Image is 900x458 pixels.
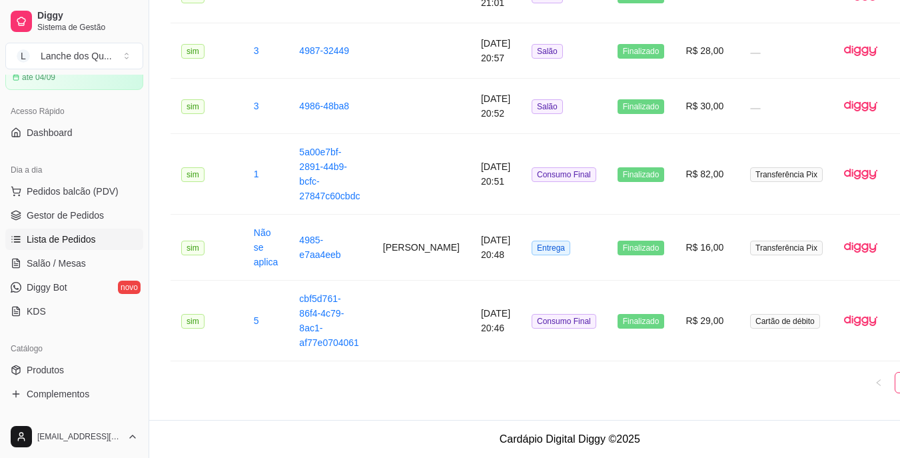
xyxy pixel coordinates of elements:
span: Finalizado [618,167,665,182]
a: Diggy Botnovo [5,277,143,298]
div: Dia a dia [5,159,143,181]
a: Salão / Mesas [5,253,143,274]
span: Entrega [532,241,570,255]
a: cbf5d761-86f4-4c79-8ac1-af77e0704061 [299,293,359,348]
span: Salão [532,99,563,114]
span: [EMAIL_ADDRESS][DOMAIN_NAME] [37,431,122,442]
div: Lanche dos Qu ... [41,49,112,63]
td: [DATE] 20:52 [470,79,521,134]
span: Consumo Final [532,167,596,182]
span: Lista de Pedidos [27,233,96,246]
span: Produtos [27,363,64,377]
a: 5a00e7bf-2891-44b9-bcfc-27847c60cbdc [299,147,360,201]
a: 3 [254,45,259,56]
a: Produtos [5,359,143,381]
td: R$ 29,00 [675,281,739,361]
td: [PERSON_NAME] [372,215,470,281]
span: Transferência Pix [750,167,823,182]
a: Dashboard [5,122,143,143]
a: Não se aplica [254,227,278,267]
span: Salão / Mesas [27,257,86,270]
a: Gestor de Pedidos [5,205,143,226]
div: Catálogo [5,338,143,359]
span: Consumo Final [532,314,596,329]
span: KDS [27,305,46,318]
span: Pedidos balcão (PDV) [27,185,119,198]
div: Acesso Rápido [5,101,143,122]
span: left [875,379,883,387]
a: Lista de Pedidos [5,229,143,250]
span: Dashboard [27,126,73,139]
img: diggy [844,89,877,123]
img: diggy [844,304,877,337]
a: 3 [254,101,259,111]
a: KDS [5,301,143,322]
td: R$ 82,00 [675,134,739,215]
span: Finalizado [618,241,665,255]
span: Complementos [27,387,89,401]
td: [DATE] 20:46 [470,281,521,361]
span: Sistema de Gestão [37,22,138,33]
td: R$ 28,00 [675,23,739,79]
li: Previous Page [868,372,889,393]
span: sim [181,241,205,255]
a: 4987-32449 [299,45,349,56]
td: R$ 30,00 [675,79,739,134]
span: L [17,49,30,63]
a: 4985-e7aa4eeb [299,235,340,260]
td: [DATE] 20:57 [470,23,521,79]
a: 5 [254,315,259,326]
img: diggy [844,231,877,264]
span: Cartão de débito [750,314,820,329]
img: diggy [844,34,877,67]
a: DiggySistema de Gestão [5,5,143,37]
span: Finalizado [618,99,665,114]
button: left [868,372,889,393]
a: 4986-48ba8 [299,101,349,111]
span: Finalizado [618,314,665,329]
span: Gestor de Pedidos [27,209,104,222]
span: Transferência Pix [750,241,823,255]
span: sim [181,44,205,59]
span: Diggy [37,10,138,22]
td: R$ 16,00 [675,215,739,281]
button: Select a team [5,43,143,69]
td: [DATE] 20:51 [470,134,521,215]
span: sim [181,99,205,114]
span: sim [181,314,205,329]
span: Salão [532,44,563,59]
img: diggy [844,157,877,191]
article: até 04/09 [22,72,55,83]
a: Complementos [5,383,143,405]
button: [EMAIL_ADDRESS][DOMAIN_NAME] [5,421,143,453]
td: [DATE] 20:48 [470,215,521,281]
span: Diggy Bot [27,281,67,294]
button: Pedidos balcão (PDV) [5,181,143,202]
span: Finalizado [618,44,665,59]
a: 1 [254,169,259,179]
span: sim [181,167,205,182]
